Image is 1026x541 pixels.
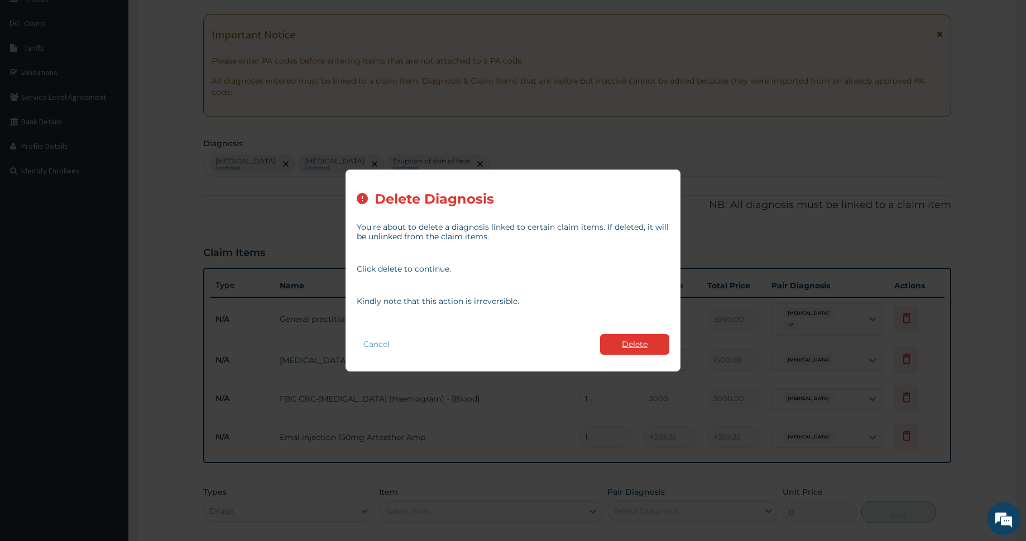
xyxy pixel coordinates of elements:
img: d_794563401_company_1708531726252_794563401 [21,56,45,84]
button: Delete [600,334,669,355]
p: Click delete to continue. [357,264,669,274]
span: We're online! [65,141,154,253]
div: Minimize live chat window [183,6,210,32]
h2: Delete Diagnosis [375,192,494,207]
p: You're about to delete a diagnosis linked to certain claim items. If deleted, it will be unlinked... [357,223,669,241]
textarea: Type your message and hit 'Enter' [6,305,213,344]
p: Kindly note that this action is irreversible. [357,297,669,306]
div: Chat with us now [58,62,188,77]
button: Cancel [357,336,396,352]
